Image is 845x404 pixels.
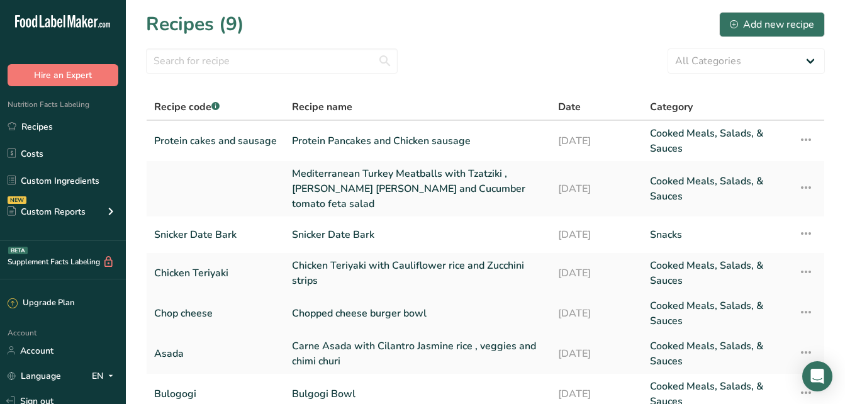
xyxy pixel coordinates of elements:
span: Category [650,99,693,115]
a: Chicken Teriyaki [154,258,277,288]
span: Recipe code [154,100,220,114]
a: [DATE] [558,339,635,369]
div: Open Intercom Messenger [802,361,832,391]
div: BETA [8,247,28,254]
a: Cooked Meals, Salads, & Sauces [650,258,783,288]
a: Cooked Meals, Salads, & Sauces [650,339,783,369]
a: Cooked Meals, Salads, & Sauces [650,126,783,156]
div: NEW [8,196,26,204]
a: Protein cakes and sausage [154,126,277,156]
button: Hire an Expert [8,64,118,86]
a: Snacks [650,222,783,248]
div: EN [92,368,118,383]
a: Asada [154,339,277,369]
a: [DATE] [558,298,635,328]
a: Chop cheese [154,298,277,328]
a: Cooked Meals, Salads, & Sauces [650,166,783,211]
div: Add new recipe [730,17,814,32]
span: Date [558,99,581,115]
a: Language [8,365,61,387]
a: Snicker Date Bark [154,222,277,248]
a: Chopped cheese burger bowl [292,298,543,328]
a: Chicken Teriyaki with Cauliflower rice and Zucchini strips [292,258,543,288]
div: Custom Reports [8,205,86,218]
h1: Recipes (9) [146,10,244,38]
a: [DATE] [558,258,635,288]
input: Search for recipe [146,48,398,74]
a: Mediterranean Turkey Meatballs with Tzatziki , [PERSON_NAME] [PERSON_NAME] and Cucumber tomato fe... [292,166,543,211]
a: [DATE] [558,126,635,156]
a: Snicker Date Bark [292,222,543,248]
a: Protein Pancakes and Chicken sausage [292,126,543,156]
span: Recipe name [292,99,352,115]
div: Upgrade Plan [8,297,74,310]
a: [DATE] [558,222,635,248]
a: [DATE] [558,166,635,211]
a: Carne Asada with Cilantro Jasmine rice , veggies and chimi churi [292,339,543,369]
button: Add new recipe [719,12,825,37]
a: Cooked Meals, Salads, & Sauces [650,298,783,328]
